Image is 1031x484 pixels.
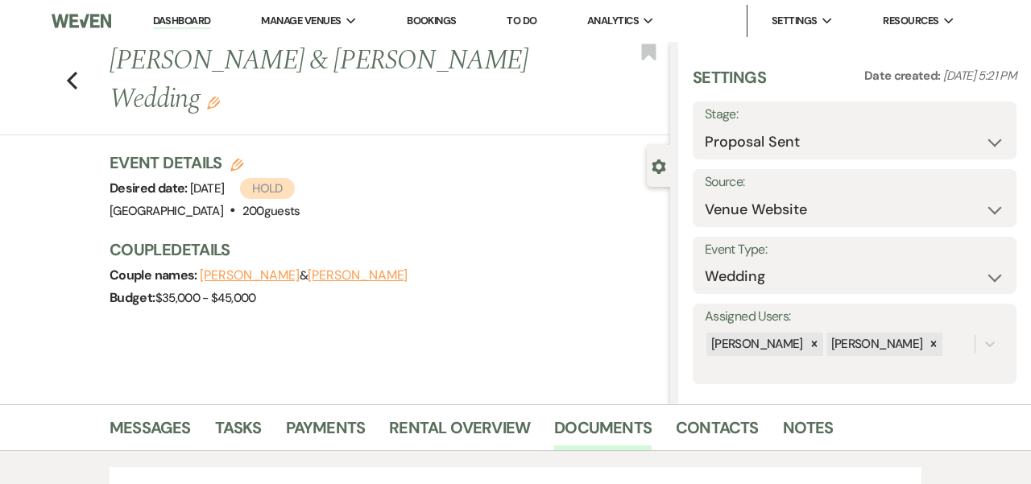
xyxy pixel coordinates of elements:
[705,103,1004,126] label: Stage:
[389,415,530,450] a: Rental Overview
[772,13,818,29] span: Settings
[883,13,938,29] span: Resources
[308,269,408,282] button: [PERSON_NAME]
[693,66,766,101] h3: Settings
[826,333,925,356] div: [PERSON_NAME]
[507,14,536,27] a: To Do
[783,415,834,450] a: Notes
[110,203,223,219] span: [GEOGRAPHIC_DATA]
[200,267,408,283] span: &
[155,290,256,306] span: $35,000 - $45,000
[110,289,155,306] span: Budget:
[705,171,1004,194] label: Source:
[110,180,190,196] span: Desired date:
[864,68,943,84] span: Date created:
[190,180,295,196] span: [DATE]
[110,415,191,450] a: Messages
[652,158,666,173] button: Close lead details
[153,14,211,29] a: Dashboard
[676,415,759,450] a: Contacts
[554,415,652,450] a: Documents
[110,151,300,174] h3: Event Details
[110,238,654,261] h3: Couple Details
[240,178,294,199] span: Hold
[261,13,341,29] span: Manage Venues
[242,203,300,219] span: 200 guests
[286,415,366,450] a: Payments
[705,305,1004,329] label: Assigned Users:
[587,13,639,29] span: Analytics
[407,14,457,27] a: Bookings
[215,415,262,450] a: Tasks
[943,68,1017,84] span: [DATE] 5:21 PM
[110,42,552,118] h1: [PERSON_NAME] & [PERSON_NAME] Wedding
[207,95,220,110] button: Edit
[200,269,300,282] button: [PERSON_NAME]
[705,238,1004,262] label: Event Type:
[706,333,805,356] div: [PERSON_NAME]
[110,267,200,283] span: Couple names:
[52,4,111,38] img: Weven Logo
